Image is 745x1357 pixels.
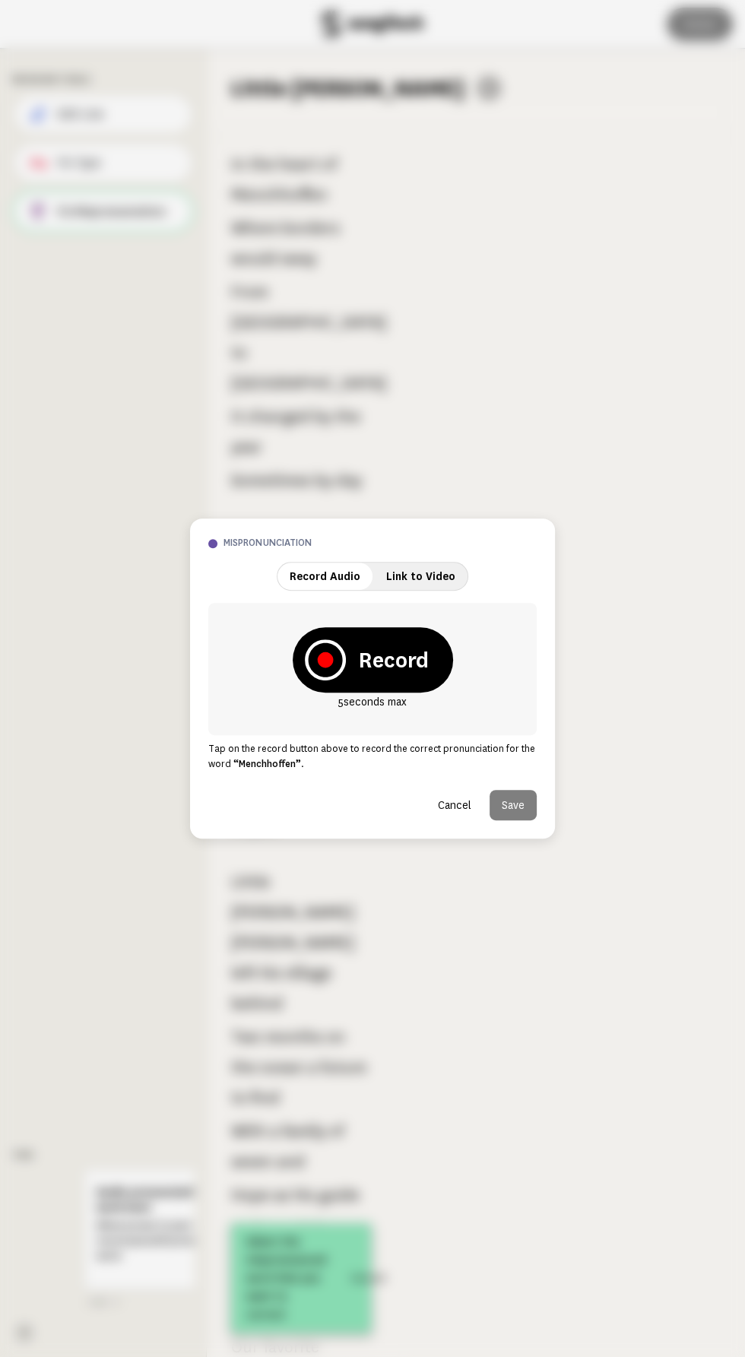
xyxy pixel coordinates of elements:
span: Record Audio [290,570,360,582]
strong: Record [358,645,429,675]
button: Link to Video [374,563,468,590]
strong: “ Menchhoffen ” [233,759,301,769]
h3: mispronunciation [223,537,537,550]
span: Link to Video [386,570,455,582]
button: Cancel [426,790,483,820]
p: Tap on the record button above to record the correct pronunciation for the word . [208,741,537,772]
p: 5 seconds max [293,693,453,711]
button: Save [490,790,537,820]
button: Record Audio [277,563,372,590]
